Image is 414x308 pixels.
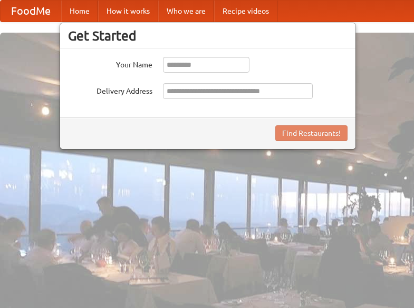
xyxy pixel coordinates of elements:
[68,28,348,44] h3: Get Started
[68,83,152,96] label: Delivery Address
[158,1,214,22] a: Who we are
[98,1,158,22] a: How it works
[214,1,277,22] a: Recipe videos
[1,1,61,22] a: FoodMe
[275,125,348,141] button: Find Restaurants!
[61,1,98,22] a: Home
[68,57,152,70] label: Your Name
